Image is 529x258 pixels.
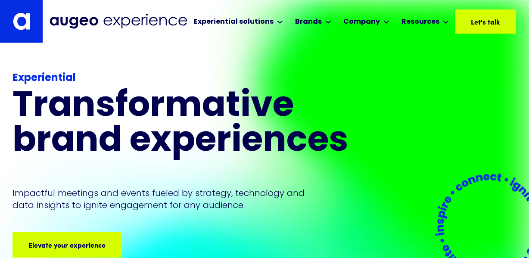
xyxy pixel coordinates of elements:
div: Experiential solutions [194,17,274,27]
div: Experiential [12,71,385,86]
p: Impactful meetings and events fueled by strategy, technology and data insights to ignite engageme... [12,187,309,211]
div: Resources [401,17,439,27]
div: Brands [295,17,322,27]
img: Augeo Experience business unit full logo in midnight blue. [50,14,187,29]
img: Augeo's "a" monogram decorative logo in white. [13,12,30,30]
h1: Transformative brand experiences [12,90,385,159]
div: Company [343,17,380,27]
a: Let's talk [455,9,516,34]
a: Elevate your experience [12,232,121,258]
